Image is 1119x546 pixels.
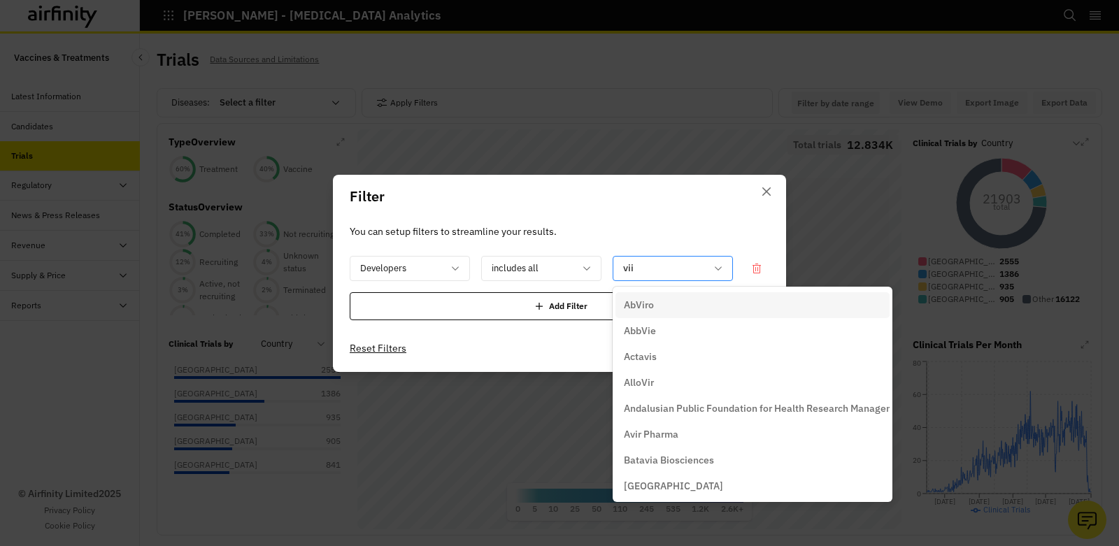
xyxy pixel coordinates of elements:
[624,401,881,416] p: Andalusian Public Foundation for Health Research Management in [GEOGRAPHIC_DATA] (FISEVI)
[350,292,769,320] div: Add Filter
[624,427,678,442] p: Avir Pharma
[624,375,654,390] p: AlloVir
[755,180,778,203] button: Close
[624,298,654,312] p: AbViro
[350,224,769,239] p: You can setup filters to streamline your results.
[624,453,714,468] p: Batavia Biosciences
[350,338,406,360] button: Reset Filters
[333,175,786,218] header: Filter
[624,324,656,338] p: AbbVie
[624,350,657,364] p: Actavis
[624,479,723,494] p: [GEOGRAPHIC_DATA]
